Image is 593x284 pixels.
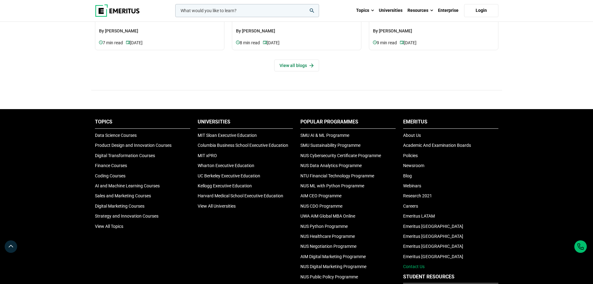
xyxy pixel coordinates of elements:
[198,173,260,178] a: UC Berkeley Executive Education
[99,21,220,35] p: By [PERSON_NAME]
[198,133,257,138] a: MIT Sloan Executive Education
[198,153,217,158] a: MIT xPRO
[300,254,366,259] a: AIM Digital Marketing Programme
[236,21,357,35] p: By [PERSON_NAME]
[373,40,400,46] p: 9 min read
[373,41,377,44] img: video-views
[403,163,424,168] a: Newsroom
[263,40,280,46] p: [DATE]
[373,21,494,35] p: By [PERSON_NAME]
[403,153,418,158] a: Policies
[403,143,471,148] a: Academic And Examination Boards
[95,133,137,138] a: Data Science Courses
[300,264,366,269] a: NUS Digital Marketing Programme
[300,133,349,138] a: SMU AI & ML Programme
[403,204,418,209] a: Careers
[198,163,254,168] a: Wharton Executive Education
[403,224,463,229] a: Emeritus [GEOGRAPHIC_DATA]
[403,264,425,269] a: Contact Us
[95,193,151,198] a: Sales and Marketing Courses
[300,143,360,148] a: SMU Sustainability Programme
[300,274,358,279] a: NUS Public Policy Programme
[274,60,319,71] a: View all blogs
[403,234,463,239] a: Emeritus [GEOGRAPHIC_DATA]
[403,214,435,219] a: Emeritus LATAM
[403,183,421,188] a: Webinars
[95,183,160,188] a: AI and Machine Learning Courses
[198,183,252,188] a: Kellogg Executive Education
[175,4,319,17] input: woocommerce-product-search-field-0
[99,41,103,44] img: video-views
[198,143,288,148] a: Columbia Business School Executive Education
[464,4,498,17] a: Login
[300,214,355,219] a: UWA AIM Global MBA Online
[300,153,381,158] a: NUS Cybersecurity Certificate Programme
[300,173,374,178] a: NTU Financial Technology Programme
[300,244,356,249] a: NUS Negotiation Programme
[400,40,417,46] p: [DATE]
[309,63,314,68] img: View all articles
[403,193,432,198] a: Research 2021
[95,173,125,178] a: Coding Courses
[95,153,155,158] a: Digital Transformation Courses
[95,224,123,229] a: View All Topics
[99,40,126,46] p: 7 min read
[126,40,143,46] p: [DATE]
[300,224,348,229] a: NUS Python Programme
[403,244,463,249] a: Emeritus [GEOGRAPHIC_DATA]
[300,204,342,209] a: NUS CDO Programme
[403,173,412,178] a: Blog
[400,41,404,44] img: video-views
[95,214,158,219] a: Strategy and Innovation Courses
[300,183,364,188] a: NUS ML with Python Programme
[236,40,263,46] p: 8 min read
[236,41,240,44] img: video-views
[300,163,362,168] a: NUS Data Analytics Programme
[95,143,172,148] a: Product Design and Innovation Courses
[95,204,144,209] a: Digital Marketing Courses
[300,193,341,198] a: AIM CEO Programme
[403,133,421,138] a: About Us
[126,41,130,44] img: video-views
[198,204,236,209] a: View All Universities
[198,193,283,198] a: Harvard Medical School Executive Education
[263,41,267,44] img: video-views
[95,163,127,168] a: Finance Courses
[300,234,355,239] a: NUS Healthcare Programme
[403,254,463,259] a: Emeritus [GEOGRAPHIC_DATA]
